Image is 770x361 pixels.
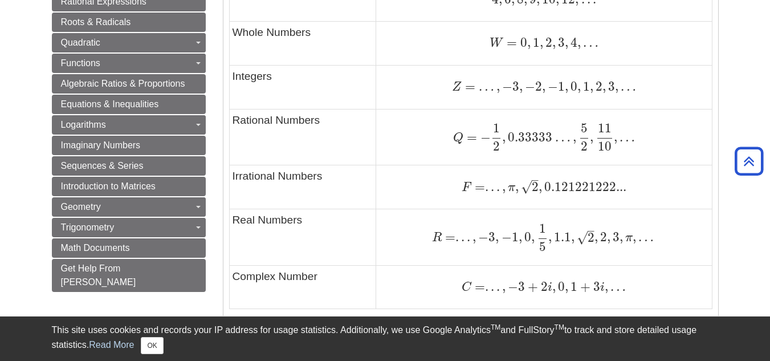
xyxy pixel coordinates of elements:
[542,179,626,194] span: 0.121221222...
[488,179,494,194] span: .
[577,230,588,245] span: √
[558,79,565,94] span: 1
[543,35,552,50] span: 2
[52,238,206,258] a: Math Documents
[588,223,594,238] span: –
[52,156,206,176] a: Sequences & Series
[52,218,206,237] a: Trigonometry
[52,177,206,196] a: Introduction to Matrices
[602,79,606,94] span: ,
[615,79,618,94] span: ,
[577,79,581,94] span: ,
[229,65,376,109] td: Integers
[52,13,206,32] a: Roots & Radicals
[495,229,499,245] span: ,
[453,132,463,144] span: Q
[52,197,206,217] a: Geometry
[542,79,545,94] span: ,
[141,337,163,354] button: Close
[500,179,506,194] span: ,
[229,22,376,66] td: Whole Numbers
[61,140,141,150] span: Imaginary Numbers
[471,179,485,194] span: =
[485,179,488,194] span: .
[531,35,540,50] span: 1
[617,129,635,145] span: …
[606,79,615,94] span: 3
[465,229,470,245] span: .
[432,232,442,244] span: R
[618,79,636,94] span: …
[594,229,598,245] span: ,
[552,279,556,294] span: ,
[52,95,206,114] a: Equations & Inequalities
[61,17,131,27] span: Roots & Radicals
[590,129,593,145] span: ,
[442,229,455,245] span: =
[568,35,577,50] span: 4
[608,279,626,294] span: …
[565,35,568,50] span: ,
[593,79,602,94] span: 2
[568,79,577,94] span: 0
[61,202,101,212] span: Geometry
[545,79,558,94] span: −
[61,181,156,191] span: Introduction to Matrices
[61,58,100,68] span: Functions
[539,179,542,194] span: ,
[485,279,488,294] span: .
[502,129,506,145] span: ,
[539,221,546,236] span: 1
[52,323,719,354] div: This site uses cookies and records your IP address for usage statistics. Additionally, we use Goo...
[598,229,607,245] span: 2
[731,153,767,169] a: Back to Top
[521,179,532,194] span: √
[517,35,527,50] span: 0
[565,79,568,94] span: ,
[459,229,465,245] span: .
[532,179,539,194] span: 2
[610,229,620,245] span: 3
[623,232,633,244] span: π
[555,323,564,331] sup: TM
[577,35,581,50] span: ,
[531,229,535,245] span: ,
[588,230,594,245] span: 2
[493,120,500,136] span: 1
[488,229,495,245] span: 3
[512,229,519,245] span: 1
[462,181,471,194] span: F
[229,165,376,209] td: Irrational Numbers
[556,35,565,50] span: 3
[519,79,523,94] span: ,
[565,279,568,294] span: ,
[614,129,617,145] span: ,
[515,179,519,194] span: ,
[552,35,556,50] span: ,
[89,340,134,350] a: Read More
[556,279,565,294] span: 0
[525,279,538,294] span: +
[552,229,571,245] span: 1.1
[552,129,570,145] span: …
[490,37,503,50] span: W
[455,229,459,245] span: .
[600,281,605,294] span: i
[522,229,531,245] span: 0
[527,35,531,50] span: ,
[518,279,525,294] span: 3
[52,33,206,52] a: Quadratic
[229,109,376,165] td: Rational Numbers
[476,229,488,245] span: −
[506,129,552,145] span: 0.33333
[61,79,185,88] span: Algebraic Ratios & Proportions
[477,129,491,145] span: −
[488,279,494,294] span: .
[452,81,462,94] span: Z
[548,229,552,245] span: ,
[52,115,206,135] a: Logarithms
[607,229,610,245] span: ,
[605,279,608,294] span: ,
[471,279,485,294] span: =
[52,136,206,155] a: Imaginary Numbers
